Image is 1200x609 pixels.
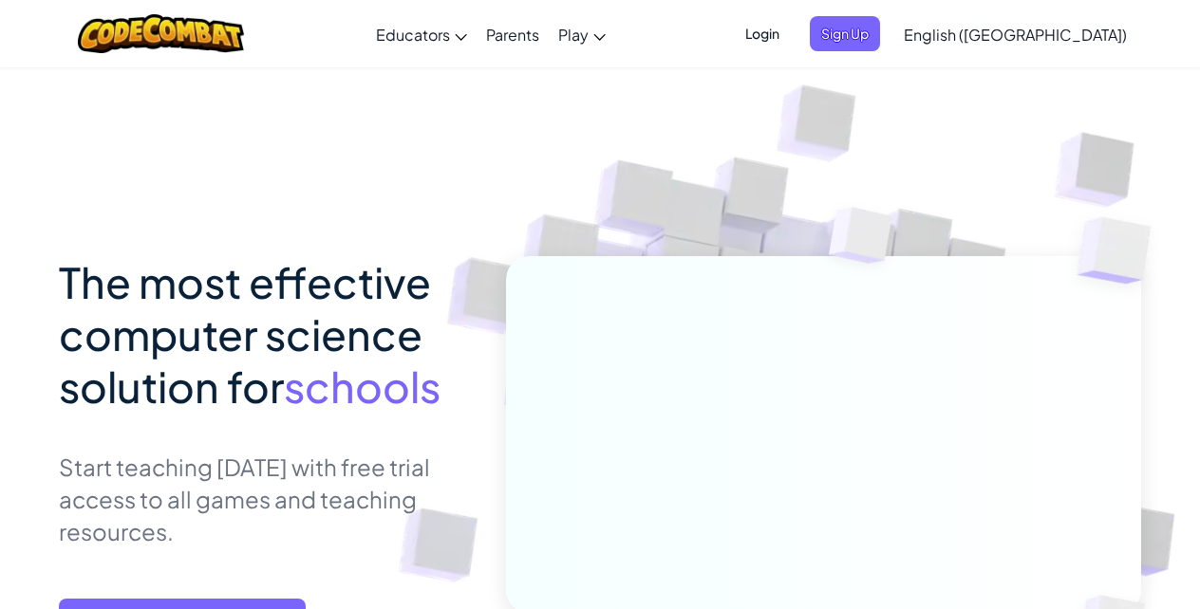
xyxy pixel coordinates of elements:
a: English ([GEOGRAPHIC_DATA]) [894,9,1136,60]
a: Play [549,9,615,60]
span: Play [558,25,589,45]
img: Overlap cubes [794,170,930,311]
span: Educators [376,25,450,45]
span: English ([GEOGRAPHIC_DATA]) [904,25,1127,45]
img: CodeCombat logo [78,14,244,53]
span: The most effective computer science solution for [59,255,431,413]
button: Login [734,16,791,51]
a: Parents [477,9,549,60]
p: Start teaching [DATE] with free trial access to all games and teaching resources. [59,451,478,547]
span: schools [284,360,441,413]
button: Sign Up [810,16,880,51]
a: Educators [366,9,477,60]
